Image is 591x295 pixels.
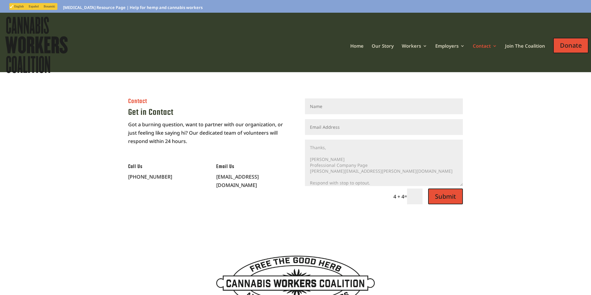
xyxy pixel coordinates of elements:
a: Employers [435,44,465,64]
button: Submit [428,189,463,204]
input: Name [305,98,463,114]
span: Contact [128,97,147,106]
a: English [9,4,26,9]
p: [EMAIL_ADDRESS][DOMAIN_NAME] [216,173,286,189]
span: Donate [553,38,589,53]
span: Bosanski [44,5,55,8]
input: Email Address [305,119,463,135]
span: 4 + 4 [393,193,404,200]
p: Got a burning question, want to partner with our organization, or just feeling like saying hi? Ou... [128,120,286,146]
a: Bosanski [41,4,58,9]
a: [MEDICAL_DATA] Resource Page | Help for hemp and cannabis workers [63,6,203,13]
p: [PHONE_NUMBER] [128,173,198,181]
span: Call Us [128,163,143,171]
span: English [14,5,24,8]
span: Email Us [216,163,235,171]
a: Home [350,44,364,64]
a: Our Story [372,44,394,64]
span: Get in Contact [128,106,173,119]
img: Cannabis Workers Coalition [4,15,69,75]
a: Join The Coalition [505,44,545,64]
a: Workers [402,44,427,64]
p: = [390,189,423,204]
a: Español [26,4,41,9]
span: Español [29,5,39,8]
a: Contact [473,44,497,64]
a: Donate [553,32,589,70]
